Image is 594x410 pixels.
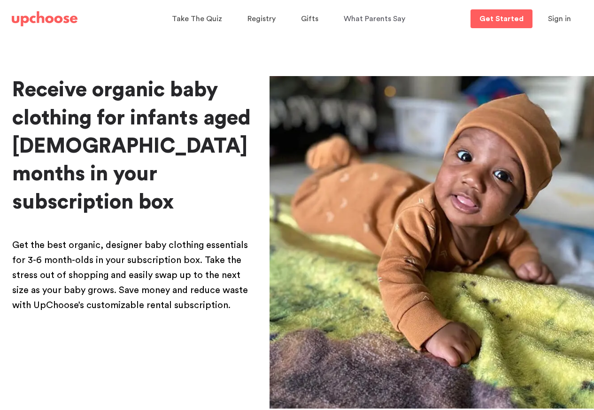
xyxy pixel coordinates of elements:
button: Sign in [536,9,583,28]
span: Sign in [548,15,571,23]
span: What Parents Say [344,15,405,23]
h1: Receive organic baby clothing for infants aged [DEMOGRAPHIC_DATA] months in your subscription box [12,76,255,217]
span: Gifts [301,15,318,23]
p: Get Started [479,15,524,23]
a: Gifts [301,10,321,28]
span: Get the best organic, designer baby clothing essentials for 3-6 month-olds in your subscription b... [12,240,248,310]
img: UpChoose [12,11,77,26]
a: Get Started [471,9,532,28]
a: UpChoose [12,9,77,29]
a: What Parents Say [344,10,408,28]
span: Take The Quiz [172,15,222,23]
a: Registry [247,10,278,28]
span: Registry [247,15,276,23]
a: Take The Quiz [172,10,225,28]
